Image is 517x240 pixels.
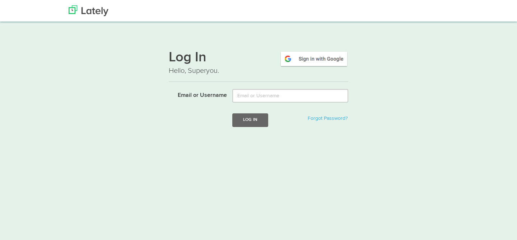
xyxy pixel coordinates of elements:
a: Forgot Password? [308,116,348,121]
h1: Log In [169,51,348,66]
button: Log In [232,113,268,127]
p: Hello, Superyou. [169,66,348,76]
label: Email or Username [163,89,227,100]
img: google-signin.png [280,51,348,67]
img: Lately [69,5,108,16]
input: Email or Username [232,89,348,103]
